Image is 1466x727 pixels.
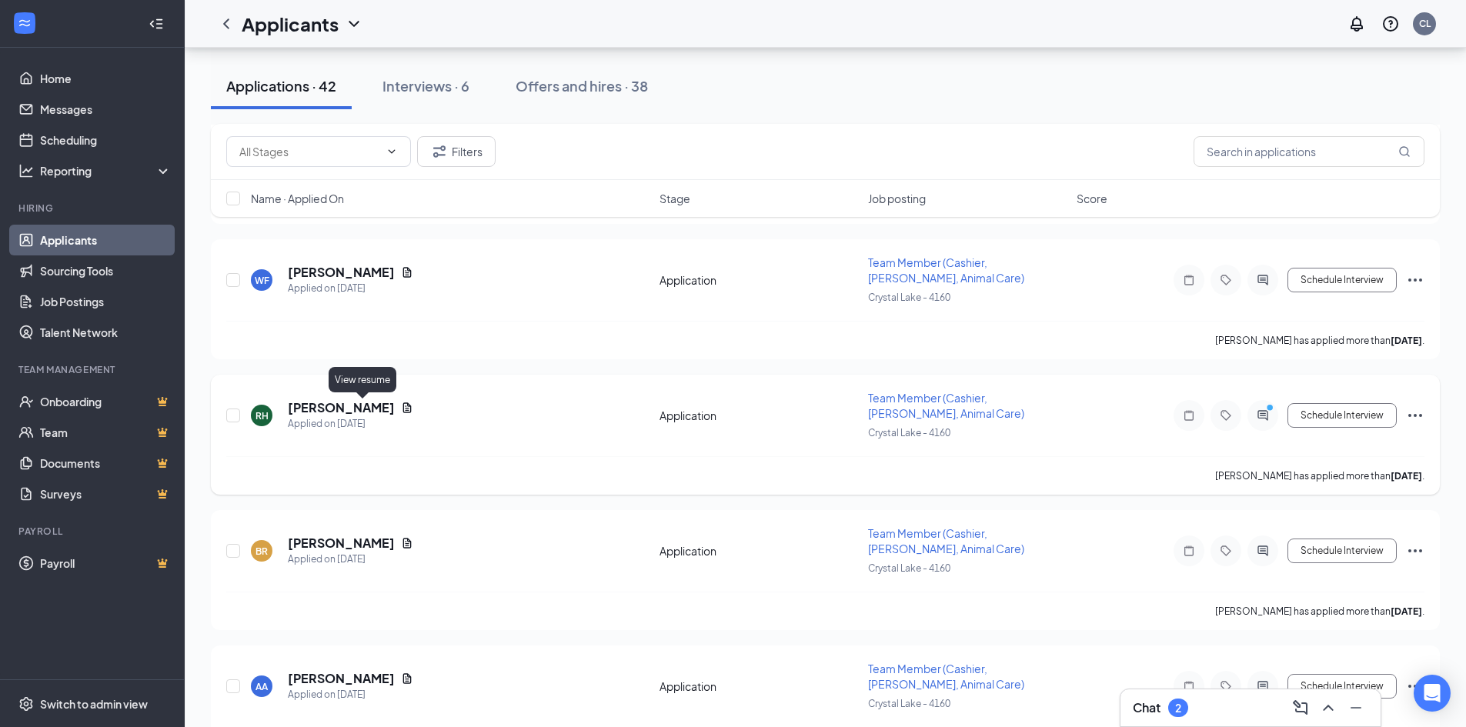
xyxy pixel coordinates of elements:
div: Applied on [DATE] [288,687,413,702]
input: All Stages [239,143,379,160]
button: Schedule Interview [1287,539,1397,563]
div: 2 [1175,702,1181,715]
span: Job posting [868,191,926,206]
div: Reporting [40,163,172,178]
span: Team Member (Cashier, [PERSON_NAME], Animal Care) [868,255,1024,285]
span: Team Member (Cashier, [PERSON_NAME], Animal Care) [868,526,1024,555]
b: [DATE] [1391,470,1422,482]
span: Stage [660,191,690,206]
svg: WorkstreamLogo [17,15,32,31]
div: Team Management [18,363,169,376]
button: Schedule Interview [1287,674,1397,699]
div: Application [660,679,859,694]
div: Interviews · 6 [382,76,469,95]
svg: ChevronDown [386,145,398,158]
h5: [PERSON_NAME] [288,399,395,416]
span: Crystal Lake - 4160 [868,427,950,439]
div: BR [255,545,268,558]
a: TeamCrown [40,417,172,448]
svg: PrimaryDot [1263,403,1281,415]
svg: Analysis [18,163,34,178]
svg: Ellipses [1406,406,1424,425]
p: [PERSON_NAME] has applied more than . [1215,469,1424,482]
a: Scheduling [40,125,172,155]
svg: ComposeMessage [1291,699,1310,717]
p: [PERSON_NAME] has applied more than . [1215,605,1424,618]
button: ComposeMessage [1288,695,1313,720]
svg: Ellipses [1406,271,1424,289]
div: Hiring [18,202,169,215]
span: Name · Applied On [251,191,344,206]
a: Sourcing Tools [40,255,172,286]
svg: Settings [18,696,34,712]
span: Crystal Lake - 4160 [868,292,950,303]
svg: Tag [1217,545,1235,557]
a: Talent Network [40,317,172,348]
div: Open Intercom Messenger [1414,675,1451,712]
span: Team Member (Cashier, [PERSON_NAME], Animal Care) [868,391,1024,420]
h5: [PERSON_NAME] [288,264,395,281]
svg: QuestionInfo [1381,15,1400,33]
svg: MagnifyingGlass [1398,145,1411,158]
span: Team Member (Cashier, [PERSON_NAME], Animal Care) [868,662,1024,691]
div: CL [1419,17,1431,30]
svg: Notifications [1347,15,1366,33]
svg: Tag [1217,680,1235,692]
svg: Filter [430,142,449,161]
div: Switch to admin view [40,696,148,712]
svg: Tag [1217,409,1235,422]
h5: [PERSON_NAME] [288,670,395,687]
span: Score [1077,191,1107,206]
svg: Note [1180,274,1198,286]
svg: ChevronUp [1319,699,1337,717]
div: View resume [329,367,396,392]
button: Filter Filters [417,136,496,167]
svg: Document [401,266,413,278]
svg: Collapse [149,16,164,32]
svg: ActiveChat [1254,680,1272,692]
h3: Chat [1133,699,1160,716]
input: Search in applications [1194,136,1424,167]
svg: Tag [1217,274,1235,286]
button: Schedule Interview [1287,403,1397,428]
b: [DATE] [1391,605,1422,617]
svg: ActiveChat [1254,545,1272,557]
a: DocumentsCrown [40,448,172,479]
svg: ChevronDown [345,15,363,33]
div: Applied on [DATE] [288,416,413,432]
svg: ActiveChat [1254,274,1272,286]
svg: Ellipses [1406,677,1424,695]
button: Schedule Interview [1287,268,1397,292]
svg: Document [401,402,413,414]
svg: Note [1180,680,1198,692]
div: Offers and hires · 38 [516,76,648,95]
div: Application [660,272,859,288]
a: PayrollCrown [40,548,172,579]
svg: Document [401,672,413,685]
button: ChevronUp [1316,695,1341,720]
b: [DATE] [1391,335,1422,346]
div: AA [255,680,268,693]
a: OnboardingCrown [40,386,172,417]
svg: ActiveChat [1254,409,1272,422]
a: Applicants [40,225,172,255]
svg: Note [1180,409,1198,422]
div: RH [255,409,269,422]
span: Crystal Lake - 4160 [868,562,950,574]
div: Application [660,543,859,559]
div: Applied on [DATE] [288,552,413,567]
svg: Minimize [1347,699,1365,717]
a: Messages [40,94,172,125]
p: [PERSON_NAME] has applied more than . [1215,334,1424,347]
svg: Document [401,537,413,549]
div: Applications · 42 [226,76,336,95]
svg: Ellipses [1406,542,1424,560]
button: Minimize [1344,695,1368,720]
h5: [PERSON_NAME] [288,535,395,552]
svg: ChevronLeft [217,15,235,33]
div: Applied on [DATE] [288,281,413,296]
div: WF [255,274,269,287]
svg: Note [1180,545,1198,557]
a: SurveysCrown [40,479,172,509]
